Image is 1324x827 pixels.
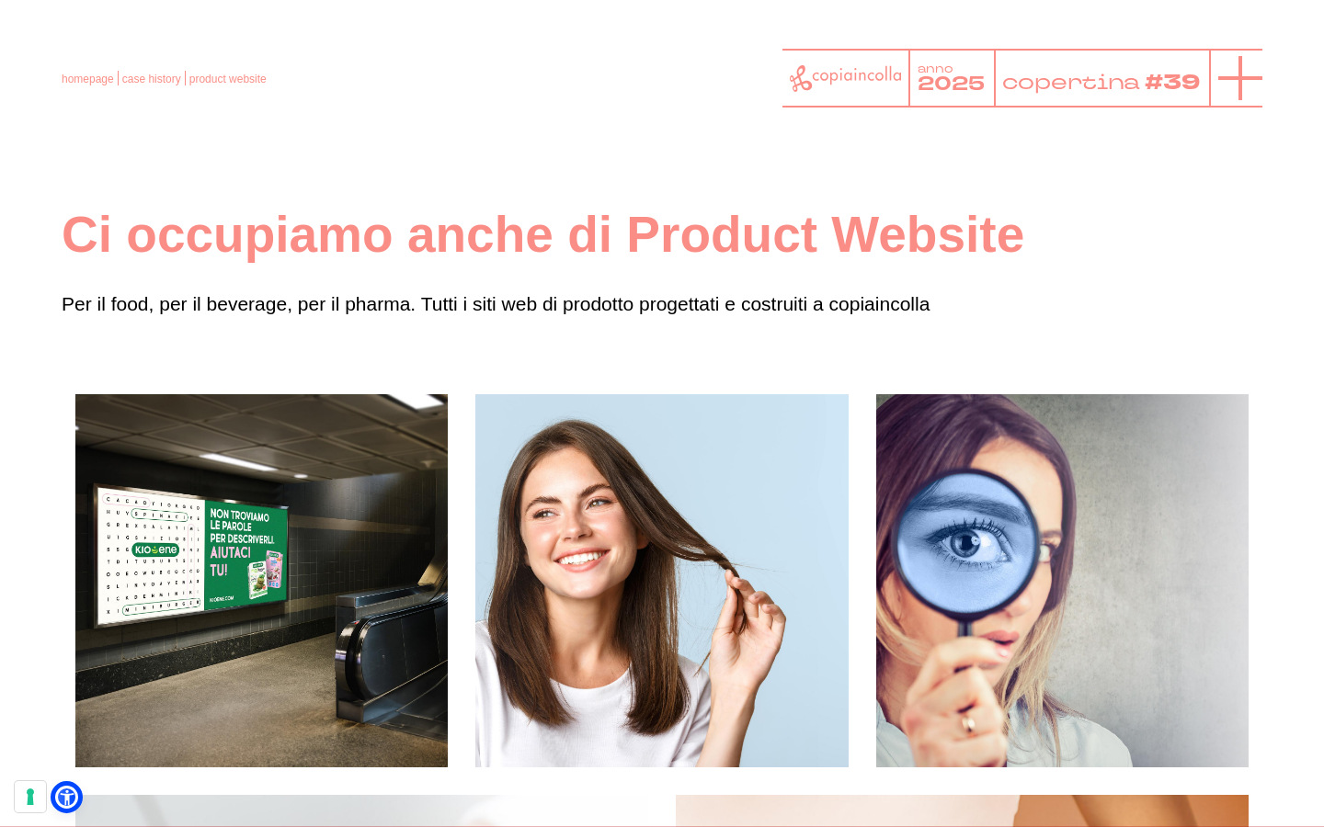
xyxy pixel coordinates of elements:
a: homepage [62,73,114,85]
tspan: copertina [1002,68,1141,96]
p: Per il food, per il beverage, per il pharma. Tutti i siti web di prodotto progettati e costruiti ... [62,289,1262,320]
a: Open Accessibility Menu [55,786,78,809]
tspan: #39 [1145,68,1201,97]
tspan: anno [918,62,953,76]
h1: Ci occupiamo anche di Product Website [62,203,1262,266]
tspan: 2025 [918,71,985,96]
a: case history [122,73,181,85]
button: Le tue preferenze relative al consenso per le tecnologie di tracciamento [15,781,46,812]
a: product website [189,73,267,85]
